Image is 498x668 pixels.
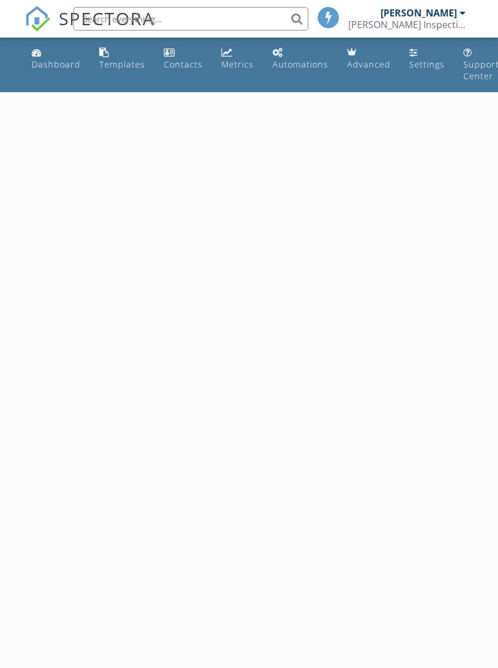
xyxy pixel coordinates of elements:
[25,16,155,41] a: SPECTORA
[348,19,466,31] div: Cannon Inspection Services
[347,59,391,70] div: Advanced
[268,42,333,76] a: Automations (Basic)
[217,42,258,76] a: Metrics
[342,42,395,76] a: Advanced
[272,59,328,70] div: Automations
[99,59,145,70] div: Templates
[221,59,254,70] div: Metrics
[32,59,80,70] div: Dashboard
[95,42,150,76] a: Templates
[25,6,51,32] img: The Best Home Inspection Software - Spectora
[164,59,203,70] div: Contacts
[381,7,457,19] div: [PERSON_NAME]
[159,42,207,76] a: Contacts
[59,6,155,31] span: SPECTORA
[73,7,308,31] input: Search everything...
[409,59,445,70] div: Settings
[27,42,85,76] a: Dashboard
[405,42,449,76] a: Settings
